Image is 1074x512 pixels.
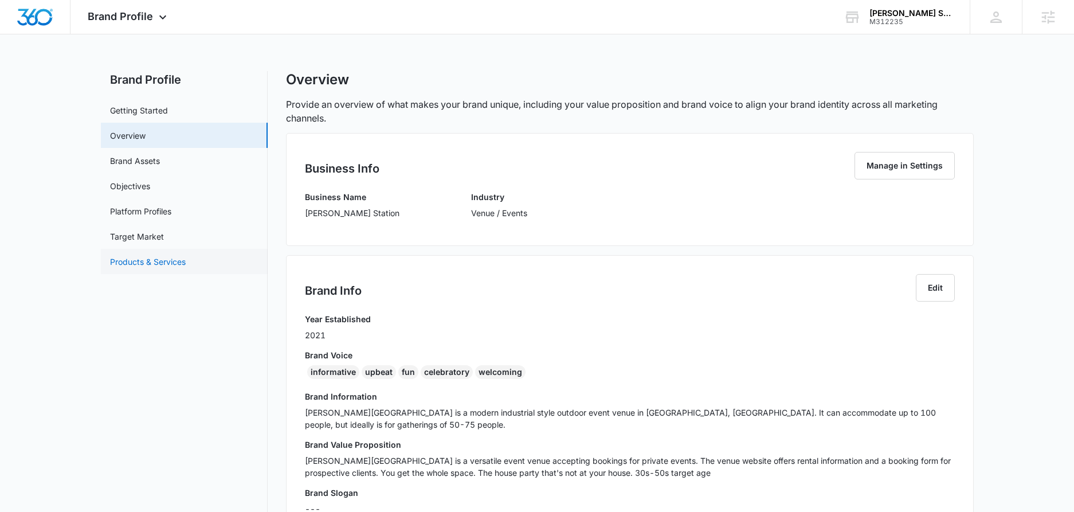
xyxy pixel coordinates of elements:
[305,313,371,325] h3: Year Established
[110,155,160,167] a: Brand Assets
[110,130,146,142] a: Overview
[305,329,371,341] p: 2021
[286,71,349,88] h1: Overview
[471,207,527,219] p: Venue / Events
[88,10,153,22] span: Brand Profile
[305,439,955,451] h3: Brand Value Proposition
[110,180,150,192] a: Objectives
[110,256,186,268] a: Products & Services
[475,365,526,379] div: welcoming
[869,9,953,18] div: account name
[398,365,418,379] div: fun
[307,365,359,379] div: informative
[305,349,955,361] h3: Brand Voice
[110,104,168,116] a: Getting Started
[471,191,527,203] h3: Industry
[101,71,268,88] h2: Brand Profile
[305,407,955,431] p: [PERSON_NAME][GEOGRAPHIC_DATA] is a modern industrial style outdoor event venue in [GEOGRAPHIC_DA...
[421,365,473,379] div: celebratory
[869,18,953,26] div: account id
[110,230,164,243] a: Target Market
[305,390,955,402] h3: Brand Information
[305,455,955,479] p: [PERSON_NAME][GEOGRAPHIC_DATA] is a versatile event venue accepting bookings for private events. ...
[305,487,955,499] h3: Brand Slogan
[305,160,379,177] h2: Business Info
[305,191,399,203] h3: Business Name
[362,365,396,379] div: upbeat
[305,207,399,219] p: [PERSON_NAME] Station
[855,152,955,179] button: Manage in Settings
[286,97,974,125] p: Provide an overview of what makes your brand unique, including your value proposition and brand v...
[916,274,955,302] button: Edit
[110,205,171,217] a: Platform Profiles
[305,282,362,299] h2: Brand Info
